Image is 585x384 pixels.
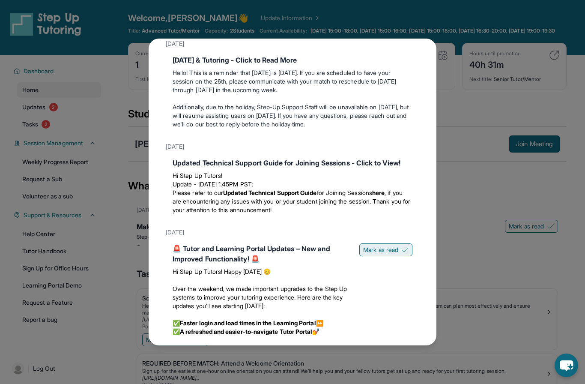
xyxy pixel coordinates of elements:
span: ✅ [173,328,180,335]
span: Hi Step Up Tutors! Happy [DATE] 😊 [173,268,271,275]
span: Over the weekend, we made important upgrades to the Step Up systems to improve your tutoring expe... [173,285,347,309]
button: Mark as read [359,243,412,256]
div: [DATE] [166,225,419,240]
span: Mark as read [363,246,398,254]
div: [DATE] [166,139,419,154]
strong: Faster login and load times in the Learning Portal [180,319,316,327]
p: Hello! This is a reminder that [DATE] is [DATE]. If you are scheduled to have your session on the... [173,69,412,94]
div: Updated Technical Support Guide for Joining Sessions - Click to View! [173,158,412,168]
div: [DATE] & Tutoring - Click to Read More [173,55,412,65]
span: Hi Step Up Tutors! [173,172,222,179]
span: , if you are encountering any issues with you or your student joining the session. Thank you for ... [173,189,410,213]
span: for Joining Sessions [317,189,372,196]
span: ✅ [173,319,180,327]
p: Additionally, due to the holiday, Step-Up Support Staff will be unavailable on [DATE], but will r... [173,103,412,129]
span: Update - [DATE] 1:45PM PST: [173,180,253,188]
a: here [372,189,385,196]
span: Notable improvements in the Tutor Portal include: [173,345,307,352]
strong: Updated Technical Support Guide [223,189,316,196]
button: chat-button [555,354,578,377]
span: Please refer to our [173,189,223,196]
div: 🚨 Tutor and Learning Portal Updates – New and Improved Functionality! 🚨 [173,243,352,264]
div: [DATE] [166,36,419,51]
span: ⏩ [316,319,323,327]
strong: A refreshed and easier-to-navigate Tutor Portal [180,328,312,335]
img: Mark as read [402,246,409,253]
span: 💅 [312,328,319,335]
